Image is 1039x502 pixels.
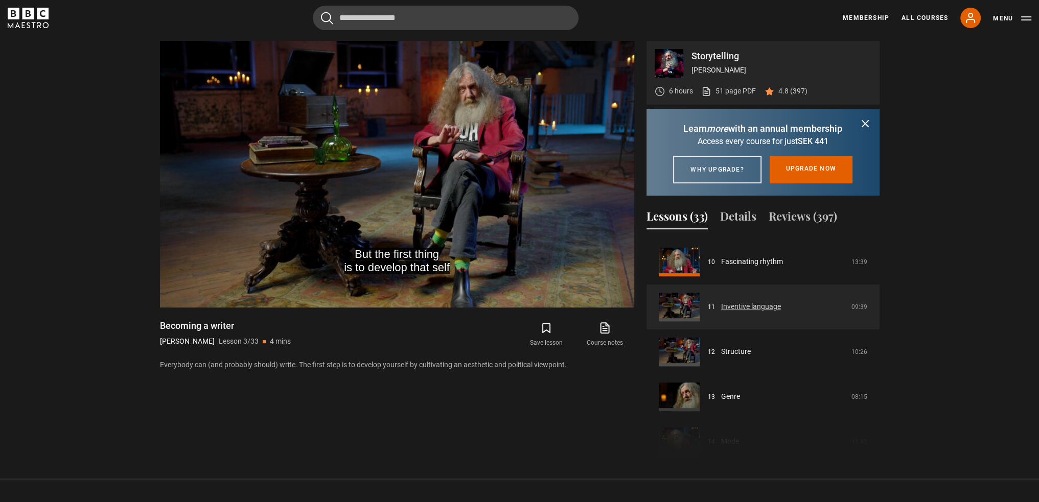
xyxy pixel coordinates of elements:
[721,256,783,267] a: Fascinating rhythm
[721,346,751,357] a: Structure
[219,336,259,347] p: Lesson 3/33
[517,320,575,349] button: Save lesson
[691,52,871,61] p: Storytelling
[902,13,948,22] a: All Courses
[721,391,740,402] a: Genre
[321,12,333,25] button: Submit the search query
[691,65,871,76] p: [PERSON_NAME]
[659,135,867,148] p: Access every course for just
[160,41,634,307] video-js: Video Player
[669,86,693,97] p: 6 hours
[270,336,291,347] p: 4 mins
[843,13,889,22] a: Membership
[160,320,291,332] h1: Becoming a writer
[798,136,828,146] span: SEK 441
[770,156,852,183] a: Upgrade now
[778,86,807,97] p: 4.8 (397)
[575,320,634,349] a: Course notes
[720,208,756,229] button: Details
[993,13,1031,23] button: Toggle navigation
[8,8,49,28] svg: BBC Maestro
[769,208,837,229] button: Reviews (397)
[707,123,728,134] i: more
[701,86,756,97] a: 51 page PDF
[673,156,761,183] a: Why upgrade?
[313,6,579,30] input: Search
[721,301,781,312] a: Inventive language
[160,360,634,370] p: Everybody can (and probably should) write. The first step is to develop yourself by cultivating a...
[659,122,867,135] p: Learn with an annual membership
[160,336,215,347] p: [PERSON_NAME]
[647,208,708,229] button: Lessons (33)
